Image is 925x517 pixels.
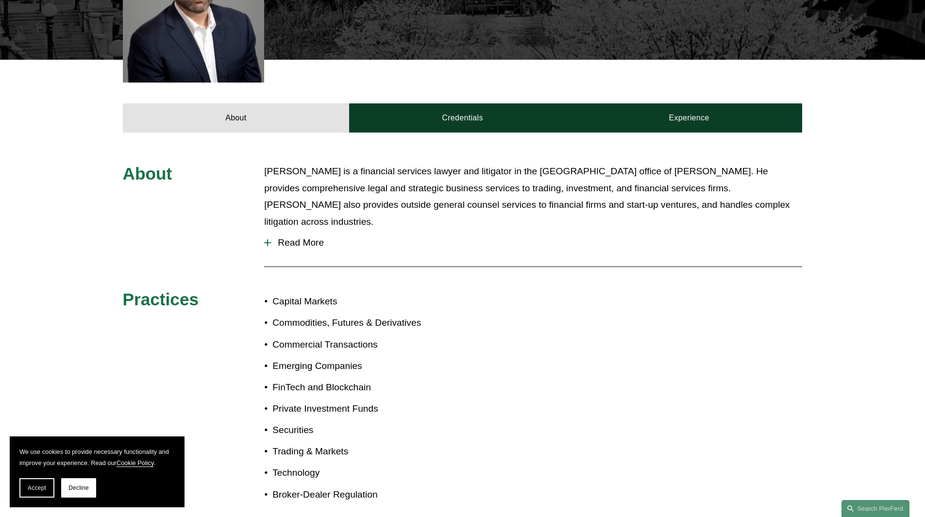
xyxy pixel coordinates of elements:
[117,459,154,467] a: Cookie Policy
[272,400,462,417] p: Private Investment Funds
[272,443,462,460] p: Trading & Markets
[272,315,462,332] p: Commodities, Futures & Derivatives
[19,478,54,498] button: Accept
[272,422,462,439] p: Securities
[68,484,89,491] span: Decline
[271,237,802,248] span: Read More
[272,293,462,310] p: Capital Markets
[61,478,96,498] button: Decline
[272,336,462,353] p: Commercial Transactions
[272,379,462,396] p: FinTech and Blockchain
[264,163,802,230] p: [PERSON_NAME] is a financial services lawyer and litigator in the [GEOGRAPHIC_DATA] office of [PE...
[123,103,350,133] a: About
[10,436,185,507] section: Cookie banner
[123,164,172,183] span: About
[272,358,462,375] p: Emerging Companies
[264,230,802,255] button: Read More
[272,465,462,482] p: Technology
[576,103,803,133] a: Experience
[349,103,576,133] a: Credentials
[841,500,909,517] a: Search this site
[19,446,175,468] p: We use cookies to provide necessary functionality and improve your experience. Read our .
[272,486,462,503] p: Broker-Dealer Regulation
[123,290,199,309] span: Practices
[28,484,46,491] span: Accept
